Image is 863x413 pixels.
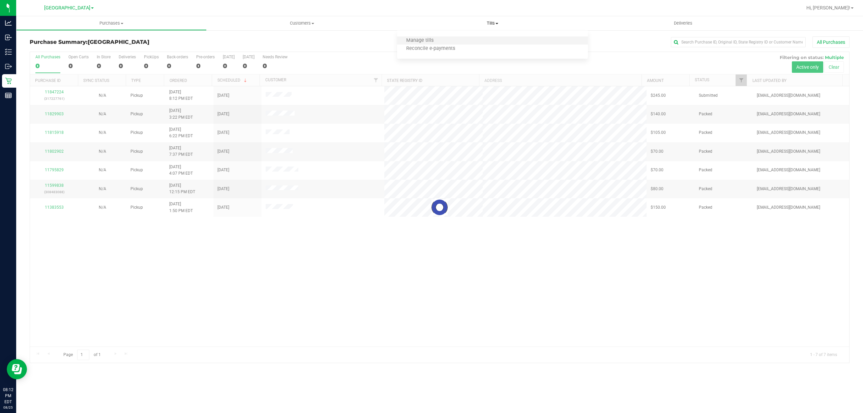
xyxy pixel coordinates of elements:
[5,78,12,84] inline-svg: Retail
[16,16,207,30] a: Purchases
[5,34,12,41] inline-svg: Inbound
[397,46,464,52] span: Reconcile e-payments
[397,38,443,43] span: Manage tills
[30,39,303,45] h3: Purchase Summary:
[17,20,206,26] span: Purchases
[44,5,90,11] span: [GEOGRAPHIC_DATA]
[207,16,397,30] a: Customers
[588,16,778,30] a: Deliveries
[7,359,27,379] iframe: Resource center
[3,405,13,410] p: 08/25
[5,92,12,99] inline-svg: Reports
[3,387,13,405] p: 08:12 PM EDT
[812,36,850,48] button: All Purchases
[671,37,806,47] input: Search Purchase ID, Original ID, State Registry ID or Customer Name...
[397,20,588,26] span: Tills
[665,20,702,26] span: Deliveries
[5,49,12,55] inline-svg: Inventory
[806,5,850,10] span: Hi, [PERSON_NAME]!
[397,16,588,30] a: Tills Manage tills Reconcile e-payments
[207,20,397,26] span: Customers
[88,39,149,45] span: [GEOGRAPHIC_DATA]
[5,63,12,70] inline-svg: Outbound
[5,20,12,26] inline-svg: Analytics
